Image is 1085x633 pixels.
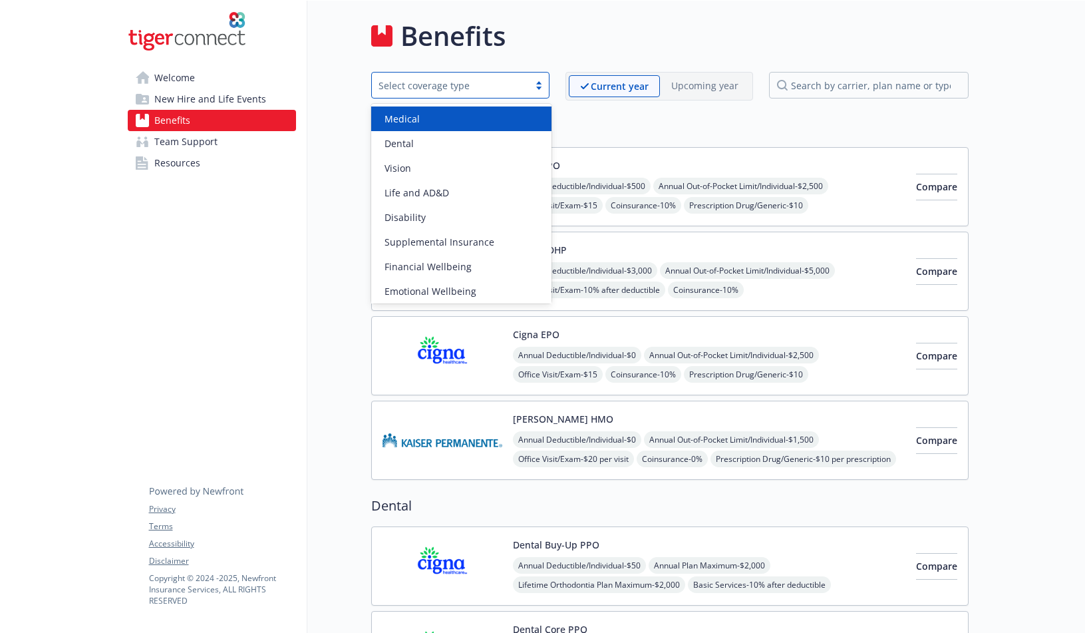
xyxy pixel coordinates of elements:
[379,79,522,93] div: Select coverage type
[513,576,685,593] span: Lifetime Orthodontia Plan Maximum - $2,000
[710,451,896,467] span: Prescription Drug/Generic - $10 per prescription
[916,180,957,193] span: Compare
[383,327,502,384] img: CIGNA carrier logo
[149,538,295,550] a: Accessibility
[385,186,449,200] span: Life and AD&D
[154,110,190,131] span: Benefits
[668,282,744,298] span: Coinsurance - 10%
[154,152,200,174] span: Resources
[684,197,808,214] span: Prescription Drug/Generic - $10
[513,538,599,552] button: Dental Buy-Up PPO
[671,79,738,93] p: Upcoming year
[605,366,681,383] span: Coinsurance - 10%
[385,235,494,249] span: Supplemental Insurance
[383,538,502,594] img: CIGNA carrier logo
[154,131,218,152] span: Team Support
[385,210,426,224] span: Disability
[385,161,411,175] span: Vision
[605,197,681,214] span: Coinsurance - 10%
[916,349,957,362] span: Compare
[400,16,506,56] h1: Benefits
[660,262,835,279] span: Annual Out-of-Pocket Limit/Individual - $5,000
[149,521,295,532] a: Terms
[649,557,770,574] span: Annual Plan Maximum - $2,000
[154,67,195,89] span: Welcome
[128,89,296,110] a: New Hire and Life Events
[916,258,957,285] button: Compare
[371,116,969,136] h2: Medical
[385,260,472,274] span: Financial Wellbeing
[385,284,476,298] span: Emotional Wellbeing
[149,572,295,606] p: Copyright © 2024 - 2025 , Newfront Insurance Services, ALL RIGHTS RESERVED
[128,152,296,174] a: Resources
[513,327,559,341] button: Cigna EPO
[637,451,708,467] span: Coinsurance - 0%
[128,131,296,152] a: Team Support
[385,112,420,126] span: Medical
[128,110,296,131] a: Benefits
[513,282,665,298] span: Office Visit/Exam - 10% after deductible
[513,347,641,363] span: Annual Deductible/Individual - $0
[916,265,957,278] span: Compare
[513,451,634,467] span: Office Visit/Exam - $20 per visit
[653,178,828,194] span: Annual Out-of-Pocket Limit/Individual - $2,500
[916,174,957,200] button: Compare
[644,431,819,448] span: Annual Out-of-Pocket Limit/Individual - $1,500
[383,412,502,469] img: Kaiser Permanente Insurance Company carrier logo
[916,553,957,580] button: Compare
[149,503,295,515] a: Privacy
[371,496,969,516] h2: Dental
[385,136,414,150] span: Dental
[154,89,266,110] span: New Hire and Life Events
[128,67,296,89] a: Welcome
[769,72,969,99] input: search by carrier, plan name or type
[660,75,750,97] span: Upcoming year
[513,557,646,574] span: Annual Deductible/Individual - $50
[513,197,603,214] span: Office Visit/Exam - $15
[513,431,641,448] span: Annual Deductible/Individual - $0
[513,366,603,383] span: Office Visit/Exam - $15
[916,427,957,454] button: Compare
[513,412,613,426] button: [PERSON_NAME] HMO
[688,576,831,593] span: Basic Services - 10% after deductible
[644,347,819,363] span: Annual Out-of-Pocket Limit/Individual - $2,500
[513,262,657,279] span: Annual Deductible/Individual - $3,000
[916,560,957,572] span: Compare
[684,366,808,383] span: Prescription Drug/Generic - $10
[916,343,957,369] button: Compare
[513,178,651,194] span: Annual Deductible/Individual - $500
[591,79,649,93] p: Current year
[149,555,295,567] a: Disclaimer
[916,434,957,447] span: Compare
